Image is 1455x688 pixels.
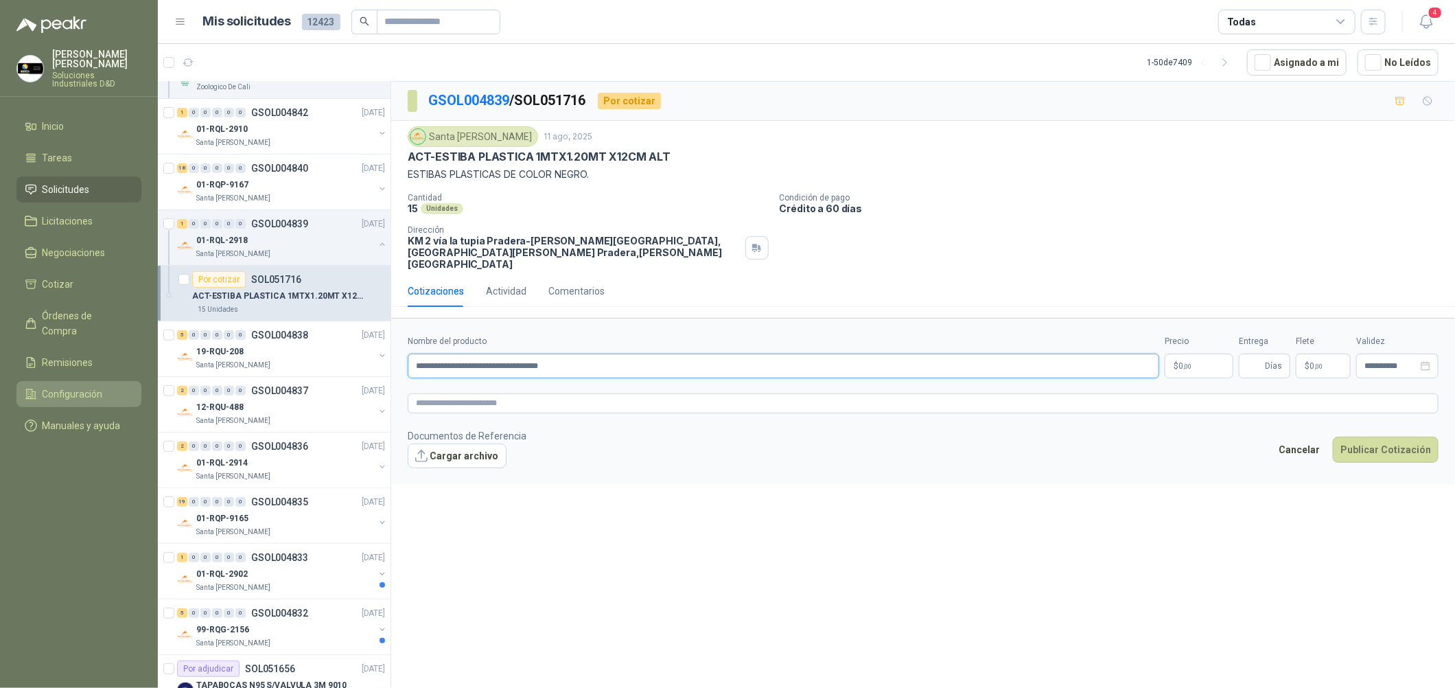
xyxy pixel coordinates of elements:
div: 1 [177,553,187,562]
div: Santa [PERSON_NAME] [408,126,538,147]
div: 0 [200,108,211,117]
span: ,00 [1314,363,1323,370]
p: GSOL004838 [251,330,308,340]
div: 0 [224,442,234,451]
p: GSOL004835 [251,497,308,507]
p: [DATE] [362,218,385,231]
img: Company Logo [177,516,194,532]
div: 18 [177,163,187,173]
span: Solicitudes [43,182,90,197]
a: 1 0 0 0 0 0 GSOL004839[DATE] Company Logo01-RQL-2918Santa [PERSON_NAME] [177,216,388,260]
p: [PERSON_NAME] [PERSON_NAME] [52,49,141,69]
p: Zoologico De Cali [196,82,251,93]
img: Company Logo [17,56,43,82]
label: Entrega [1239,335,1290,348]
div: Unidades [421,203,463,214]
div: 0 [235,330,246,340]
label: Nombre del producto [408,335,1159,348]
a: 19 0 0 0 0 0 GSOL004835[DATE] Company Logo01-RQP-9165Santa [PERSON_NAME] [177,494,388,538]
img: Logo peakr [16,16,86,33]
p: Santa [PERSON_NAME] [196,638,270,649]
p: SOL051716 [251,275,301,284]
p: [DATE] [362,329,385,342]
button: 4 [1414,10,1439,34]
div: 0 [212,553,222,562]
div: 0 [189,497,199,507]
div: 1 - 50 de 7409 [1147,51,1236,73]
p: SOL051656 [245,664,295,674]
p: Documentos de Referencia [408,428,526,444]
a: Cotizar [16,271,141,297]
span: Licitaciones [43,214,93,229]
div: Cotizaciones [408,284,464,299]
div: 0 [212,219,222,229]
p: 01-RQP-9165 [196,512,248,525]
p: $0,00 [1165,354,1233,378]
span: Tareas [43,150,73,165]
div: 0 [235,608,246,618]
p: [DATE] [362,106,385,119]
div: 0 [212,442,222,451]
p: GSOL004836 [251,442,308,451]
img: Company Logo [410,129,426,144]
div: 0 [212,163,222,173]
div: 0 [235,553,246,562]
a: Negociaciones [16,240,141,266]
button: Cargar archivo [408,444,507,468]
p: 15 [408,203,418,214]
p: 01-RQL-2910 [196,123,248,136]
p: Santa [PERSON_NAME] [196,582,270,593]
p: [DATE] [362,440,385,453]
p: / SOL051716 [428,90,587,111]
div: 0 [200,219,211,229]
div: 0 [224,497,234,507]
div: 0 [224,330,234,340]
img: Company Logo [177,627,194,643]
img: Company Logo [177,349,194,365]
p: Santa [PERSON_NAME] [196,527,270,538]
a: Configuración [16,381,141,407]
a: Inicio [16,113,141,139]
div: 0 [200,386,211,395]
p: ESTIBAS PLASTICAS DE COLOR NEGRO. [408,167,1439,182]
div: 0 [224,108,234,117]
a: Órdenes de Compra [16,303,141,344]
a: Tareas [16,145,141,171]
p: KM 2 vía la tupia Pradera-[PERSON_NAME][GEOGRAPHIC_DATA], [GEOGRAPHIC_DATA][PERSON_NAME] Pradera ... [408,235,740,270]
div: Comentarios [548,284,605,299]
div: Por cotizar [598,93,661,109]
div: Todas [1227,14,1256,30]
a: 5 0 0 0 0 0 GSOL004832[DATE] Company Logo99-RQG-2156Santa [PERSON_NAME] [177,605,388,649]
div: 0 [189,608,199,618]
a: Remisiones [16,349,141,376]
div: 0 [212,497,222,507]
a: 5 0 0 0 0 0 GSOL004838[DATE] Company Logo19-RQU-208Santa [PERSON_NAME] [177,327,388,371]
div: 0 [200,553,211,562]
a: Solicitudes [16,176,141,203]
p: GSOL004833 [251,553,308,562]
p: GSOL004840 [251,163,308,173]
div: 0 [212,386,222,395]
p: Santa [PERSON_NAME] [196,193,270,204]
div: 0 [235,108,246,117]
a: 2 0 0 0 0 0 GSOL004836[DATE] Company Logo01-RQL-2914Santa [PERSON_NAME] [177,438,388,482]
p: 01-RQP-9167 [196,179,248,192]
p: 19-RQU-208 [196,345,244,358]
div: 0 [200,163,211,173]
span: Remisiones [43,355,93,370]
h1: Mis solicitudes [203,12,291,32]
div: 5 [177,608,187,618]
div: 0 [235,386,246,395]
button: No Leídos [1358,49,1439,76]
p: Santa [PERSON_NAME] [196,137,270,148]
button: Cancelar [1271,437,1327,463]
span: Órdenes de Compra [43,308,128,339]
p: [DATE] [362,496,385,509]
p: Santa [PERSON_NAME] [196,415,270,426]
div: Por cotizar [192,271,246,288]
img: Company Logo [177,404,194,421]
p: [DATE] [362,385,385,398]
p: 01-RQL-2914 [196,457,248,470]
div: 0 [224,553,234,562]
div: 0 [235,442,246,451]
